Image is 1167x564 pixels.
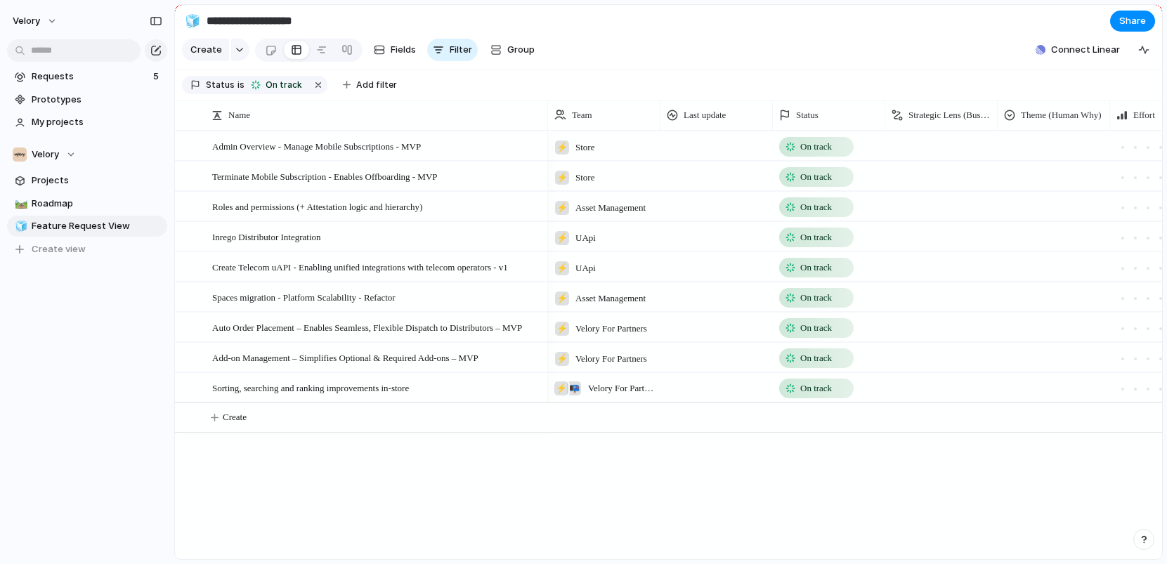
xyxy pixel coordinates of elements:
[13,14,40,28] span: velory
[32,115,162,129] span: My projects
[800,170,832,184] span: On track
[567,381,581,395] div: 📭
[555,231,569,245] div: ⚡
[575,261,596,275] span: UApi
[7,66,167,87] a: Requests5
[1133,108,1155,122] span: Effort
[575,231,596,245] span: UApi
[800,140,832,154] span: On track
[15,195,25,211] div: 🛤️
[190,43,222,57] span: Create
[181,10,204,32] button: 🧊
[212,168,438,184] span: Terminate Mobile Subscription - Enables Offboarding - MVP
[212,198,422,214] span: Roles and permissions (+ Attestation logic and hierarchy)
[356,79,397,91] span: Add filter
[1021,108,1102,122] span: Theme (Human Why)
[554,381,568,395] div: ⚡
[15,218,25,235] div: 🧊
[212,258,508,275] span: Create Telecom uAPI - Enabling unified integrations with telecom operators - v1
[6,10,65,32] button: velory
[483,39,542,61] button: Group
[800,200,832,214] span: On track
[555,352,569,366] div: ⚡
[368,39,422,61] button: Fields
[588,381,654,395] span: Velory For Partners , Feature Requests
[800,351,832,365] span: On track
[32,242,86,256] span: Create view
[32,147,59,162] span: Velory
[575,171,594,185] span: Store
[223,410,247,424] span: Create
[575,291,646,306] span: Asset Management
[555,291,569,306] div: ⚡
[908,108,991,122] span: Strategic Lens (Business So-What)
[800,291,832,305] span: On track
[212,289,396,305] span: Spaces migration - Platform Scalability - Refactor
[32,173,162,188] span: Projects
[182,39,229,61] button: Create
[237,79,245,91] span: is
[427,39,478,61] button: Filter
[235,77,247,93] button: is
[450,43,472,57] span: Filter
[684,108,726,122] span: Last update
[800,261,832,275] span: On track
[32,197,162,211] span: Roadmap
[575,352,647,366] span: Velory For Partners
[13,219,27,233] button: 🧊
[7,144,167,165] button: Velory
[212,319,522,335] span: Auto Order Placement – Enables Seamless, Flexible Dispatch to Distributors – MVP
[246,77,309,93] button: On track
[1110,11,1155,32] button: Share
[7,112,167,133] a: My projects
[185,11,200,30] div: 🧊
[32,219,162,233] span: Feature Request View
[572,108,592,122] span: Team
[266,79,305,91] span: On track
[7,216,167,237] a: 🧊Feature Request View
[7,89,167,110] a: Prototypes
[555,322,569,336] div: ⚡
[575,322,647,336] span: Velory For Partners
[228,108,250,122] span: Name
[7,170,167,191] a: Projects
[13,197,27,211] button: 🛤️
[7,193,167,214] a: 🛤️Roadmap
[555,140,569,155] div: ⚡
[206,79,235,91] span: Status
[800,230,832,244] span: On track
[212,228,321,244] span: Inrego Distributor Integration
[334,75,405,95] button: Add filter
[796,108,819,122] span: Status
[391,43,416,57] span: Fields
[212,138,421,154] span: Admin Overview - Manage Mobile Subscriptions - MVP
[555,201,569,215] div: ⚡
[212,349,478,365] span: Add-on Management – Simplifies Optional & Required Add-ons – MVP
[575,201,646,215] span: Asset Management
[1119,14,1146,28] span: Share
[575,140,594,155] span: Store
[1051,43,1120,57] span: Connect Linear
[800,321,832,335] span: On track
[32,70,149,84] span: Requests
[507,43,535,57] span: Group
[555,171,569,185] div: ⚡
[32,93,162,107] span: Prototypes
[153,70,162,84] span: 5
[1030,39,1126,60] button: Connect Linear
[212,379,409,395] span: Sorting, searching and ranking improvements in-store
[800,381,832,395] span: On track
[555,261,569,275] div: ⚡
[7,239,167,260] button: Create view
